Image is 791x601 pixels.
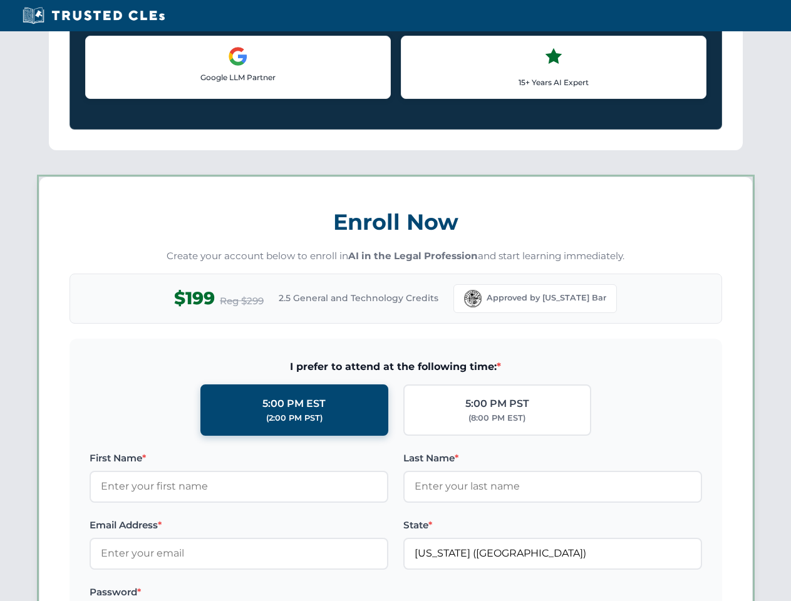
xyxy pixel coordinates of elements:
span: Approved by [US_STATE] Bar [487,292,606,304]
img: Trusted CLEs [19,6,168,25]
label: Last Name [403,451,702,466]
span: 2.5 General and Technology Credits [279,291,438,305]
input: Enter your email [90,538,388,569]
span: I prefer to attend at the following time: [90,359,702,375]
input: Enter your first name [90,471,388,502]
img: Google [228,46,248,66]
div: (2:00 PM PST) [266,412,323,424]
p: Create your account below to enroll in and start learning immediately. [70,249,722,264]
label: First Name [90,451,388,466]
label: Email Address [90,518,388,533]
h3: Enroll Now [70,202,722,242]
div: (8:00 PM EST) [468,412,525,424]
span: $199 [174,284,215,312]
div: 5:00 PM EST [262,396,326,412]
p: Google LLM Partner [96,71,380,83]
input: Enter your last name [403,471,702,502]
strong: AI in the Legal Profession [348,250,478,262]
label: State [403,518,702,533]
img: Florida Bar [464,290,482,307]
div: 5:00 PM PST [465,396,529,412]
span: Reg $299 [220,294,264,309]
input: Florida (FL) [403,538,702,569]
label: Password [90,585,388,600]
p: 15+ Years AI Expert [411,76,696,88]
